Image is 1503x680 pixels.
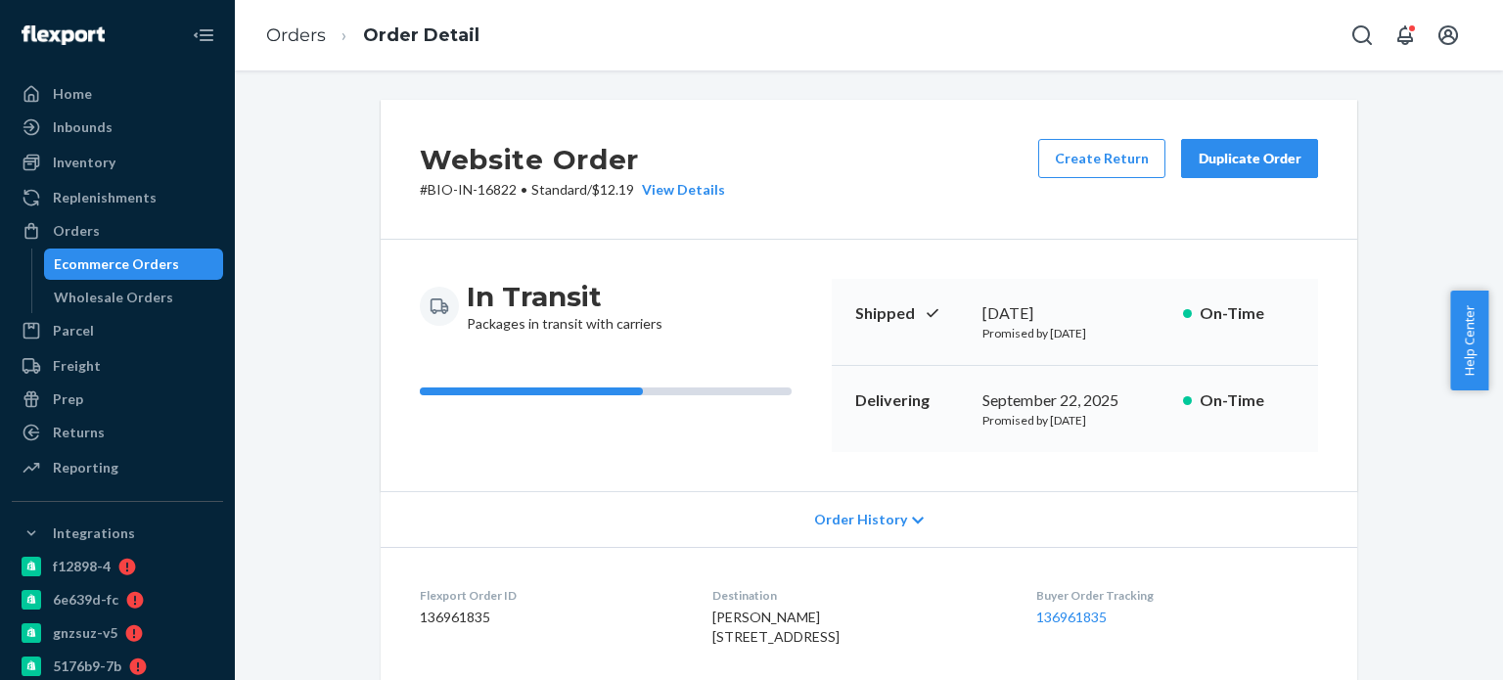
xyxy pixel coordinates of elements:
a: Home [12,78,223,110]
div: Integrations [53,523,135,543]
p: Shipped [855,302,967,325]
button: Close Navigation [184,16,223,55]
span: Standard [531,181,587,198]
button: Integrations [12,518,223,549]
div: Packages in transit with carriers [467,279,662,334]
div: September 22, 2025 [982,389,1167,412]
a: Replenishments [12,182,223,213]
a: f12898-4 [12,551,223,582]
img: Flexport logo [22,25,105,45]
div: Inbounds [53,117,113,137]
dt: Flexport Order ID [420,587,681,604]
button: Open Search Box [1343,16,1382,55]
span: [PERSON_NAME] [STREET_ADDRESS] [712,609,840,645]
a: Order Detail [363,24,479,46]
a: 6e639d-fc [12,584,223,615]
div: Wholesale Orders [54,288,173,307]
span: • [521,181,527,198]
p: On-Time [1200,302,1295,325]
p: Promised by [DATE] [982,412,1167,429]
button: Open notifications [1386,16,1425,55]
a: Wholesale Orders [44,282,224,313]
h3: In Transit [467,279,662,314]
div: Prep [53,389,83,409]
p: # BIO-IN-16822 / $12.19 [420,180,725,200]
div: [DATE] [982,302,1167,325]
button: View Details [634,180,725,200]
div: Returns [53,423,105,442]
ol: breadcrumbs [250,7,495,65]
div: f12898-4 [53,557,111,576]
div: Duplicate Order [1198,149,1301,168]
a: Orders [12,215,223,247]
div: Home [53,84,92,104]
button: Open account menu [1429,16,1468,55]
a: Inbounds [12,112,223,143]
div: Orders [53,221,100,241]
div: gnzsuz-v5 [53,623,117,643]
a: Prep [12,384,223,415]
a: Freight [12,350,223,382]
div: Inventory [53,153,115,172]
a: Inventory [12,147,223,178]
div: Freight [53,356,101,376]
a: Orders [266,24,326,46]
button: Create Return [1038,139,1165,178]
dd: 136961835 [420,608,681,627]
button: Duplicate Order [1181,139,1318,178]
button: Help Center [1450,291,1488,390]
p: Delivering [855,389,967,412]
a: 136961835 [1036,609,1107,625]
p: Promised by [DATE] [982,325,1167,341]
div: 6e639d-fc [53,590,118,610]
p: On-Time [1200,389,1295,412]
a: Parcel [12,315,223,346]
div: Parcel [53,321,94,340]
dt: Destination [712,587,1004,604]
div: Reporting [53,458,118,477]
a: Returns [12,417,223,448]
h2: Website Order [420,139,725,180]
div: Ecommerce Orders [54,254,179,274]
dt: Buyer Order Tracking [1036,587,1318,604]
a: Ecommerce Orders [44,249,224,280]
a: Reporting [12,452,223,483]
span: Order History [814,510,907,529]
div: 5176b9-7b [53,657,121,676]
div: Replenishments [53,188,157,207]
a: gnzsuz-v5 [12,617,223,649]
